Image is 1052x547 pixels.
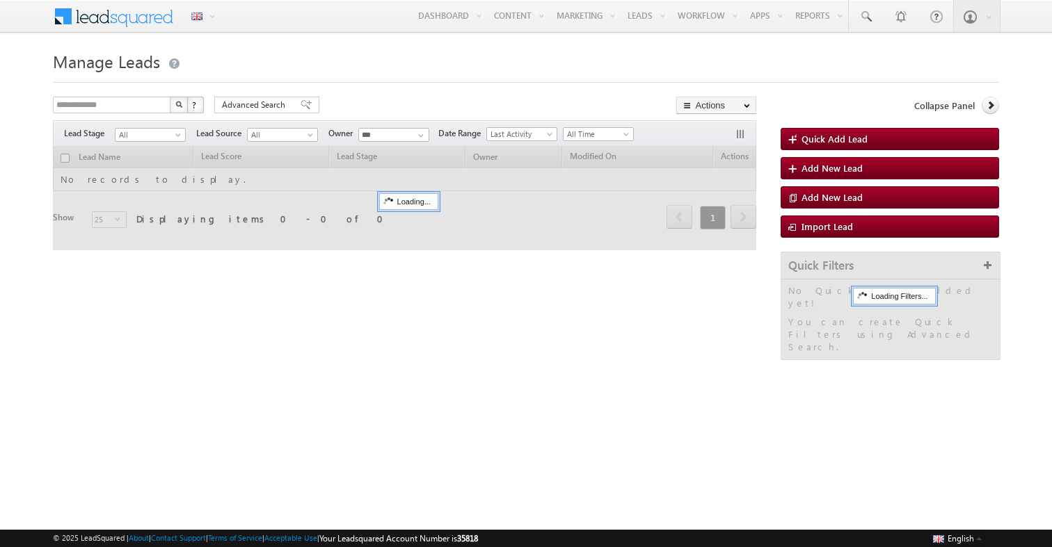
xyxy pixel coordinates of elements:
[115,128,186,142] a: All
[129,533,149,542] a: About
[151,533,206,542] a: Contact Support
[319,533,478,544] span: Your Leadsquared Account Number is
[853,288,935,304] div: Loading Filters...
[248,129,314,141] span: All
[264,533,317,542] a: Acceptable Use
[175,101,182,108] img: Search
[411,129,428,142] a: Show All Items
[948,533,974,544] span: English
[192,99,198,111] span: ?
[802,220,853,232] span: Import Lead
[53,532,478,545] span: © 2025 LeadSquared | | | | |
[486,127,557,141] a: Last Activity
[802,162,863,174] span: Add New Lead
[457,533,478,544] span: 35818
[564,128,630,140] span: All Time
[802,191,863,203] span: Add New Lead
[247,128,318,142] a: All
[196,127,247,140] span: Lead Source
[222,99,289,111] span: Advanced Search
[379,193,438,210] div: Loading...
[487,128,553,140] span: Last Activity
[115,129,182,141] span: All
[802,133,868,145] span: Quick Add Lead
[53,50,160,72] span: Manage Leads
[930,530,985,546] button: English
[187,97,204,113] button: ?
[676,97,756,114] button: Actions
[914,99,975,112] span: Collapse Panel
[208,533,262,542] a: Terms of Service
[563,127,634,141] a: All Time
[328,127,358,140] span: Owner
[64,127,115,140] span: Lead Stage
[438,127,486,140] span: Date Range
